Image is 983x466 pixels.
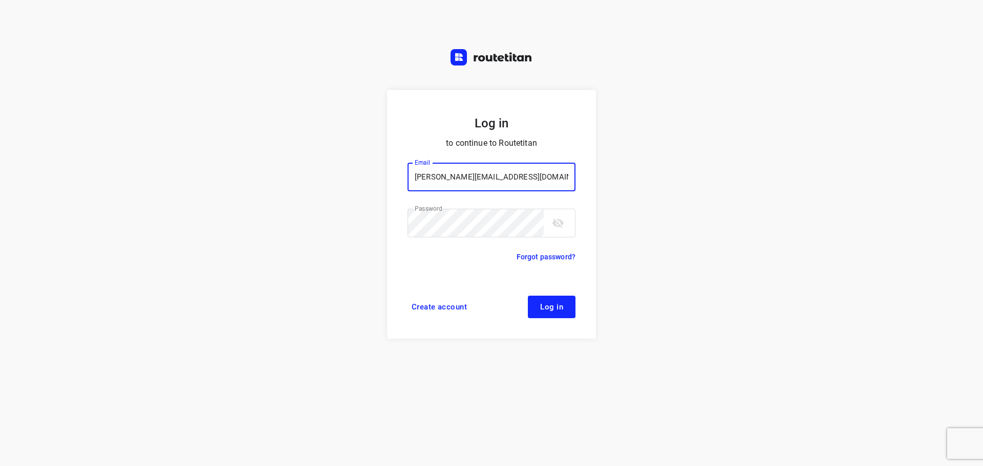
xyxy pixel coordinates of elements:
p: to continue to Routetitan [408,136,575,150]
span: Log in [540,303,563,311]
button: toggle password visibility [548,213,568,233]
a: Routetitan [451,49,532,68]
a: Forgot password? [517,251,575,263]
img: Routetitan [451,49,532,65]
a: Create account [408,296,471,318]
span: Create account [412,303,467,311]
button: Log in [528,296,575,318]
h5: Log in [408,115,575,132]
